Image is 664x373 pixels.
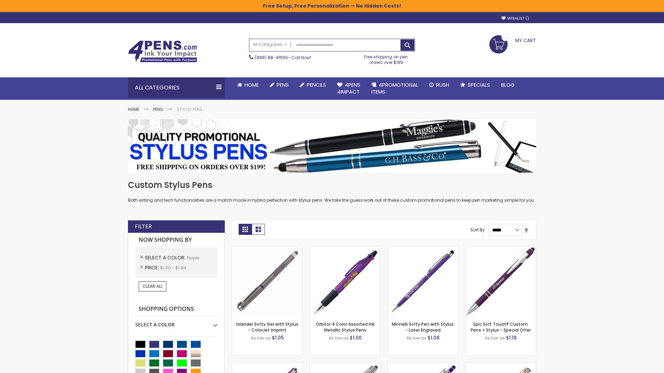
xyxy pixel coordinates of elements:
[357,51,415,65] div: Free shipping on pen orders over $199
[350,334,362,341] span: $1.00
[135,316,218,328] div: Select A Color
[424,77,455,93] a: Rush
[142,283,163,289] span: Clear All
[232,77,264,93] a: Home
[406,335,426,341] span: As low as
[187,255,199,261] span: Purple
[471,321,531,333] a: Epic Soft Touch® Custom Pens + Stylus - Special Offer
[128,77,225,98] div: All Categories
[465,246,536,252] a: 4P-MS8B-Purple
[272,334,284,341] span: $1.05
[388,363,458,369] a: Phoenix Softy with Stylus Pen - Laser-Purple
[485,335,505,341] span: As low as
[465,363,536,369] a: Tres-Chic Touch Pen - Standard Laser-Purple
[128,180,536,191] h1: Custom Stylus Pens
[307,81,326,88] span: Pencils
[249,39,291,50] a: All Categories
[128,106,139,112] a: Home
[455,77,496,93] a: Specials
[255,55,311,60] span: - Call Now!
[501,81,515,88] span: Blog
[236,321,298,333] a: Islander Softy Gel with Stylus - ColorJet Imprint
[245,81,259,88] span: Home
[427,334,440,341] span: $1.08
[316,321,375,333] a: Orbitor 4 Color Assorted Ink Metallic Stylus Pens
[310,363,380,369] a: Tres-Chic with Stylus Metal Pen - Standard Laser-Purple
[139,281,166,291] a: Clear All
[145,254,187,261] span: Select A Color
[310,246,380,252] a: Orbitor 4 Color Assorted Ink Metallic Stylus Pens-Purple
[264,77,294,93] a: Pens
[506,334,517,341] span: $1.19
[277,81,289,88] span: Pens
[366,77,424,100] a: 4PROMOTIONALITEMS
[232,246,302,316] img: Islander Softy Gel with Stylus - ColorJet Imprint-Purple
[468,81,490,88] span: Specials
[255,55,288,60] a: (888) 88-4PENS
[388,246,458,316] img: Minnelli Softy Pen with Stylus - Laser Engraved-Purple
[145,264,160,271] span: Price
[128,180,536,203] div: Both writing and tech functionalities are a match made in hybrid perfection with stylus pens. We ...
[465,246,536,316] img: 4P-MS8B-Purple
[153,106,163,112] a: Pens
[388,246,458,252] a: Minnelli Softy Pen with Stylus - Laser Engraved-Purple
[232,363,302,369] a: Avendale Velvet Touch Stylus Gel Pen-Purple
[337,81,360,95] span: 4Pens 4impact
[332,77,366,100] a: 4Pens4impact
[177,106,202,112] strong: Stylus Pens
[232,246,302,252] a: Islander Softy Gel with Stylus - ColorJet Imprint-Purple
[371,81,418,95] span: 4PROMOTIONAL ITEMS
[253,42,287,47] span: All Categories
[436,81,449,88] span: Rush
[160,265,186,271] span: $1.00 - $1.99
[470,227,485,233] label: Sort By
[294,77,332,93] a: Pencils
[501,16,529,21] a: Wishlist
[135,302,218,317] strong: Shopping Options
[239,224,252,235] strong: Grid
[135,223,152,230] strong: Filter
[310,246,380,316] img: Orbitor 4 Color Assorted Ink Metallic Stylus Pens-Purple
[128,40,197,63] img: 4Pens Custom Pens and Promotional Products
[496,77,520,93] a: Blog
[251,335,271,341] span: As low as
[135,233,218,247] strong: Now Shopping by
[329,335,349,341] span: As low as
[392,321,454,333] a: Minnelli Softy Pen with Stylus - Laser Engraved
[128,119,536,173] img: Stylus Pens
